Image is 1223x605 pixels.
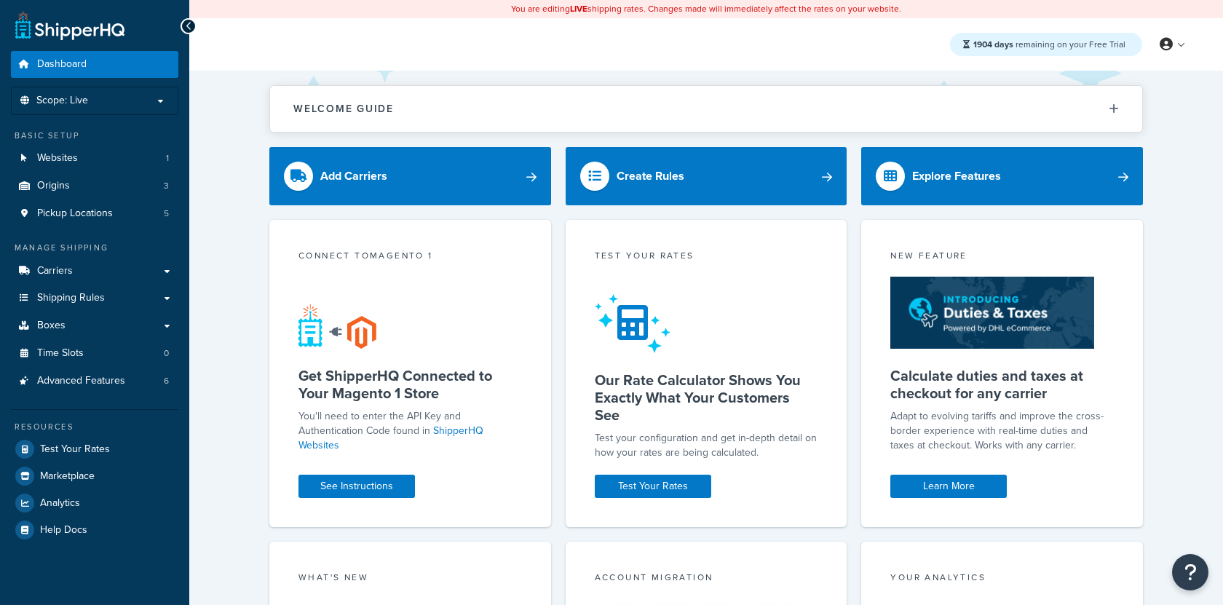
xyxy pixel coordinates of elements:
span: Shipping Rules [37,292,105,304]
a: Create Rules [566,147,847,205]
h2: Welcome Guide [293,103,394,114]
li: Advanced Features [11,368,178,395]
span: 5 [164,207,169,220]
a: Dashboard [11,51,178,78]
a: Carriers [11,258,178,285]
span: Help Docs [40,524,87,537]
span: 1 [166,152,169,165]
h5: Our Rate Calculator Shows You Exactly What Your Customers See [595,371,818,424]
div: What's New [298,571,522,588]
strong: 1904 days [973,38,1013,51]
div: Manage Shipping [11,242,178,254]
a: Help Docs [11,517,178,543]
div: Basic Setup [11,130,178,142]
div: Connect to Magento 1 [298,249,522,266]
div: Your Analytics [890,571,1114,588]
span: Scope: Live [36,95,88,107]
span: Origins [37,180,70,192]
li: Websites [11,145,178,172]
a: Boxes [11,312,178,339]
li: Time Slots [11,340,178,367]
div: Resources [11,421,178,433]
a: See Instructions [298,475,415,498]
p: Adapt to evolving tariffs and improve the cross-border experience with real-time duties and taxes... [890,409,1114,453]
button: Welcome Guide [270,86,1142,132]
h5: Calculate duties and taxes at checkout for any carrier [890,367,1114,402]
div: Account Migration [595,571,818,588]
div: Explore Features [912,166,1001,186]
span: remaining on your Free Trial [973,38,1125,51]
a: Shipping Rules [11,285,178,312]
div: Test your configuration and get in-depth detail on how your rates are being calculated. [595,431,818,460]
a: ShipperHQ Websites [298,423,483,453]
a: Marketplace [11,463,178,489]
a: Explore Features [861,147,1143,205]
a: Test Your Rates [11,436,178,462]
a: Add Carriers [269,147,551,205]
h5: Get ShipperHQ Connected to Your Magento 1 Store [298,367,522,402]
div: Add Carriers [320,166,387,186]
li: Origins [11,173,178,199]
a: Origins3 [11,173,178,199]
span: Boxes [37,320,66,332]
a: Pickup Locations5 [11,200,178,227]
button: Open Resource Center [1172,554,1208,590]
span: Time Slots [37,347,84,360]
span: Carriers [37,265,73,277]
span: 0 [164,347,169,360]
span: Test Your Rates [40,443,110,456]
p: You'll need to enter the API Key and Authentication Code found in [298,409,522,453]
a: Websites1 [11,145,178,172]
a: Advanced Features6 [11,368,178,395]
span: Advanced Features [37,375,125,387]
span: Marketplace [40,470,95,483]
a: Test Your Rates [595,475,711,498]
span: Analytics [40,497,80,510]
span: 6 [164,375,169,387]
b: LIVE [570,2,587,15]
span: Pickup Locations [37,207,113,220]
li: Pickup Locations [11,200,178,227]
span: 3 [164,180,169,192]
div: New Feature [890,249,1114,266]
span: Dashboard [37,58,87,71]
a: Learn More [890,475,1007,498]
div: Create Rules [617,166,684,186]
a: Analytics [11,490,178,516]
span: Websites [37,152,78,165]
div: Test your rates [595,249,818,266]
img: connect-shq-magento-24cdf84b.svg [298,304,376,349]
a: Time Slots0 [11,340,178,367]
